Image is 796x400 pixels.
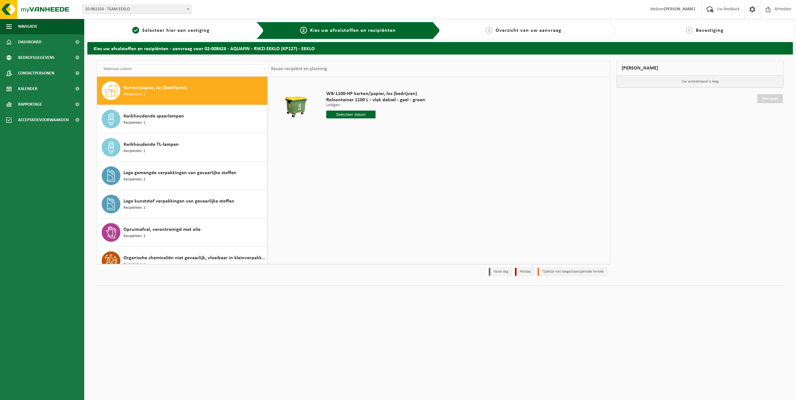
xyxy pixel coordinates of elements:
button: Organische chemicaliën niet gevaarlijk, vloeibaar in kleinverpakking Recipiënten: 1 [97,247,268,275]
span: Recipiënten: 1 [124,205,145,211]
span: Contactpersonen [18,65,54,81]
button: Lege kunststof verpakkingen van gevaarlijke stoffen Recipiënten: 1 [97,190,268,218]
span: Rolcontainer 1100 L - vlak deksel - geel - groen [326,97,425,103]
span: Organische chemicaliën niet gevaarlijk, vloeibaar in kleinverpakking [124,254,266,262]
span: Bedrijfsgegevens [18,50,55,65]
span: Karton/papier, los (bedrijven) [124,84,187,92]
input: Materiaal zoeken [100,64,265,74]
span: Dashboard [18,34,41,50]
span: Bevestiging [696,28,724,33]
button: Lege gemengde verpakkingen van gevaarlijke stoffen Recipiënten: 2 [97,162,268,190]
span: WB-1100-HP karton/papier, los (bedrijven) [326,91,425,97]
span: Kalender [18,81,37,97]
input: Selecteer datum [326,111,376,118]
p: Ledigen [326,103,425,107]
div: Keuze recipiënt en planning [268,61,330,77]
span: 2 [300,27,307,34]
span: Kies uw afvalstoffen en recipiënten [310,28,396,33]
span: 10-961324 - TEAM EEKLO [82,5,192,14]
span: Opruimafval, verontreinigd met olie [124,226,201,233]
button: Karton/papier, los (bedrijven) Recipiënten: 1 [97,77,268,105]
span: Acceptatievoorwaarden [18,112,69,128]
span: Recipiënten: 1 [124,148,145,154]
span: Recipiënten: 2 [124,177,145,183]
span: 10-961324 - TEAM EEKLO [83,5,191,14]
span: Selecteer hier een vestiging [142,28,210,33]
span: Overzicht van uw aanvraag [496,28,561,33]
span: Recipiënten: 2 [124,233,145,239]
span: 4 [686,27,693,34]
span: Lege kunststof verpakkingen van gevaarlijke stoffen [124,198,234,205]
span: Recipiënten: 1 [124,120,145,126]
span: 1 [132,27,139,34]
li: Holiday [515,268,534,276]
span: Recipiënten: 1 [124,92,145,98]
button: Kwikhoudende spaarlampen Recipiënten: 1 [97,105,268,133]
span: Recipiënten: 1 [124,262,145,268]
span: Navigatie [18,19,37,34]
span: Kwikhoudende spaarlampen [124,112,184,120]
li: Vaste dag [489,268,512,276]
button: Opruimafval, verontreinigd met olie Recipiënten: 2 [97,218,268,247]
a: 1Selecteer hier een vestiging [90,27,251,34]
li: Tijdelijk niet toegestaan/période limitée [537,268,607,276]
span: Rapportage [18,97,42,112]
h2: Kies uw afvalstoffen en recipiënten - aanvraag voor 02-008423 - AQUAFIN - RWZI EEKLO (KP127) - EEKLO [87,42,793,54]
button: Kwikhoudende TL-lampen Recipiënten: 1 [97,133,268,162]
span: 3 [486,27,493,34]
span: Kwikhoudende TL-lampen [124,141,179,148]
a: Doorgaan [757,94,783,103]
span: Lege gemengde verpakkingen van gevaarlijke stoffen [124,169,236,177]
div: [PERSON_NAME] [617,61,784,76]
strong: [PERSON_NAME] [664,7,695,12]
p: Uw winkelmand is leeg [617,76,784,88]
